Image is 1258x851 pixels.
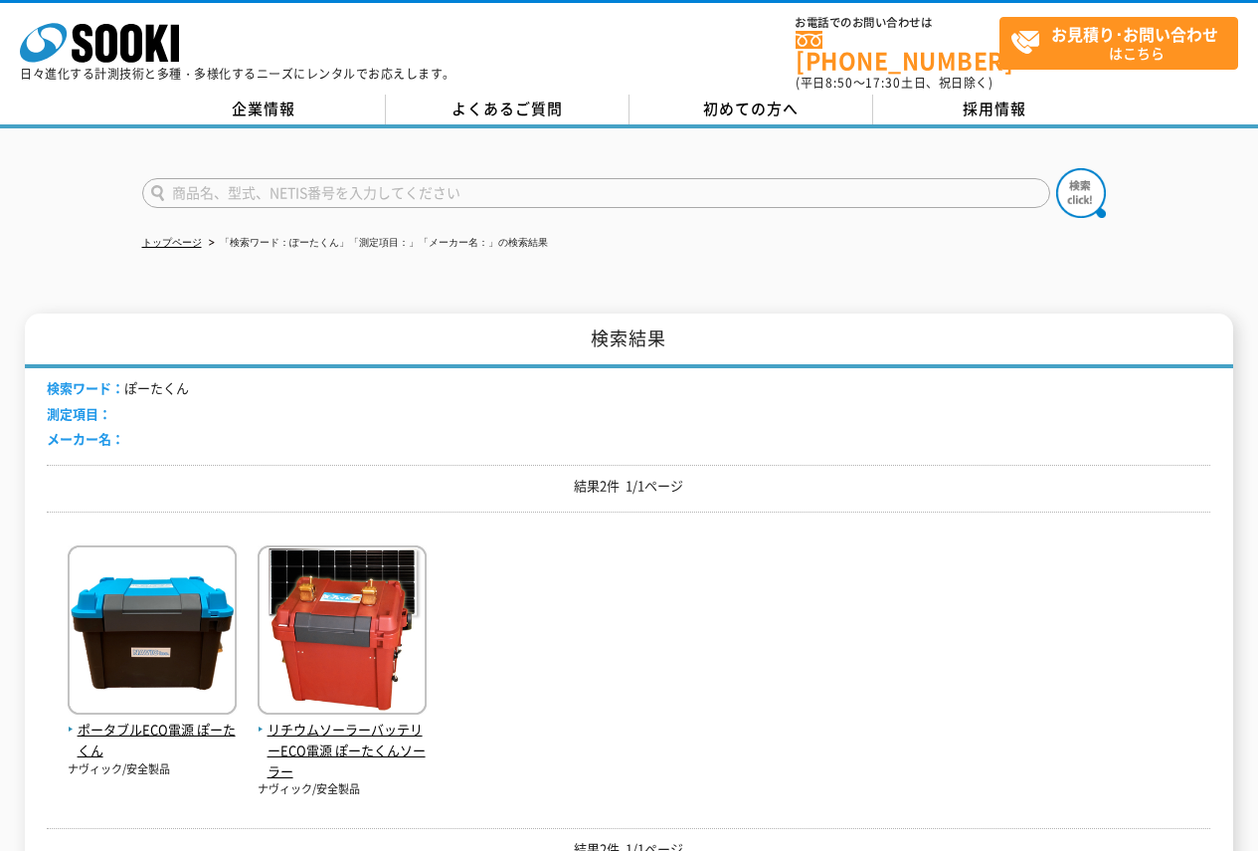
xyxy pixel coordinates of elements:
li: ぽーたくん [47,378,189,399]
a: トップページ [142,237,202,248]
a: リチウムソーラーバッテリーECO電源 ぽーたくんソーラー [258,699,427,781]
a: よくあるご質問 [386,95,629,124]
span: 17:30 [865,74,901,92]
img: btn_search.png [1056,168,1106,218]
a: 企業情報 [142,95,386,124]
p: 日々進化する計測技術と多種・多様化するニーズにレンタルでお応えします。 [20,68,455,80]
span: 検索ワード： [47,378,124,397]
span: お電話でのお問い合わせは [796,17,999,29]
span: 8:50 [825,74,853,92]
span: はこちら [1010,18,1237,68]
a: お見積り･お問い合わせはこちら [999,17,1238,70]
a: 採用情報 [873,95,1117,124]
h1: 検索結果 [25,314,1232,368]
p: ナヴィック/安全製品 [68,761,237,778]
li: 「検索ワード：ぽーたくん」「測定項目：」「メーカー名：」の検索結果 [205,233,548,254]
p: 結果2件 1/1ページ [47,476,1210,497]
a: 初めての方へ [629,95,873,124]
span: メーカー名： [47,429,124,448]
span: (平日 ～ 土日、祝日除く) [796,74,992,92]
input: 商品名、型式、NETIS番号を入力してください [142,178,1050,208]
a: ポータブルECO電源 ぽーたくん [68,699,237,760]
img: ぽーたくん [68,545,237,720]
span: リチウムソーラーバッテリーECO電源 ぽーたくんソーラー [258,720,427,781]
img: ぽーたくんソーラー [258,545,427,720]
a: [PHONE_NUMBER] [796,31,999,72]
span: 測定項目： [47,404,111,423]
strong: お見積り･お問い合わせ [1051,22,1218,46]
p: ナヴィック/安全製品 [258,781,427,798]
span: 初めての方へ [703,98,799,119]
span: ポータブルECO電源 ぽーたくん [68,720,237,761]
